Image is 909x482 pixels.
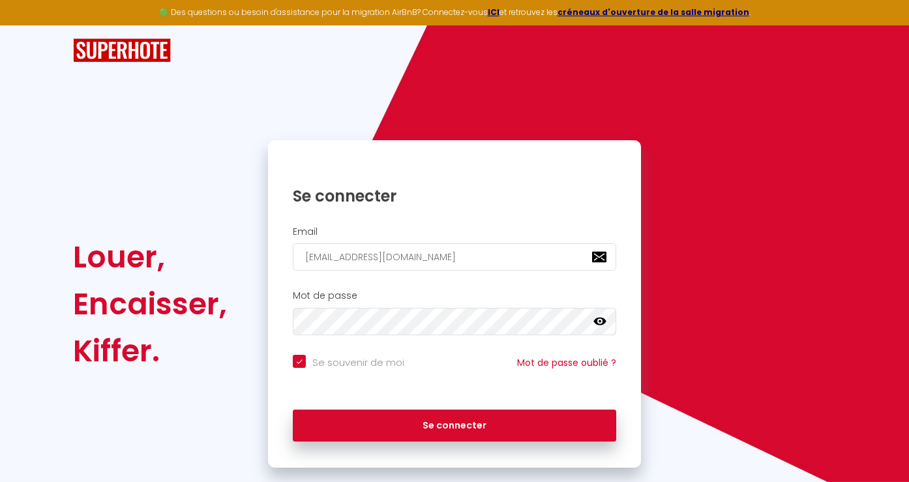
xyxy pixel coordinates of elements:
[517,356,616,369] a: Mot de passe oublié ?
[73,327,227,374] div: Kiffer.
[293,410,616,442] button: Se connecter
[558,7,749,18] a: créneaux d'ouverture de la salle migration
[293,226,616,237] h2: Email
[293,186,616,206] h1: Se connecter
[73,280,227,327] div: Encaisser,
[293,243,616,271] input: Ton Email
[73,233,227,280] div: Louer,
[488,7,499,18] a: ICI
[293,290,616,301] h2: Mot de passe
[73,38,171,63] img: SuperHote logo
